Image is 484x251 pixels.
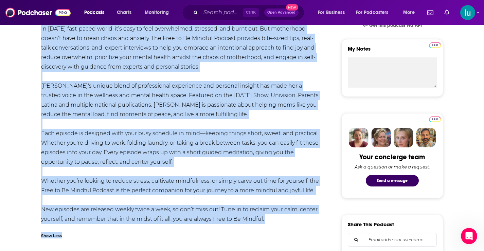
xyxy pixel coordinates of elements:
span: New [286,4,298,11]
button: Send a message [366,175,419,186]
a: Charts [112,7,136,18]
div: Your concierge team [359,153,425,161]
img: User Profile [460,5,475,20]
img: Podchaser Pro [429,42,441,48]
button: Open AdvancedNew [264,8,299,17]
iframe: Intercom live chat [461,228,477,244]
span: Get this podcast via API [369,22,422,28]
a: Pro website [429,115,441,122]
span: Ctrl K [243,8,259,17]
button: open menu [140,7,178,18]
div: Search followers [348,233,437,247]
span: Monitoring [145,8,169,17]
a: Show notifications dropdown [425,7,436,18]
img: Podchaser - Follow, Share and Rate Podcasts [5,6,71,19]
input: Email address or username... [354,233,431,246]
span: Logged in as lusodano [460,5,475,20]
input: Search podcasts, credits, & more... [201,7,243,18]
img: Barbara Profile [371,128,391,147]
button: open menu [398,7,423,18]
a: Show notifications dropdown [442,7,452,18]
button: open menu [79,7,113,18]
img: Jon Profile [416,128,436,147]
span: For Business [318,8,345,17]
img: Sydney Profile [349,128,369,147]
div: Ask a question or make a request. [355,164,430,169]
a: Get this podcast via API [357,17,428,34]
img: Jules Profile [394,128,413,147]
span: More [403,8,415,17]
button: open menu [352,7,398,18]
h3: Share This Podcast [348,221,394,228]
span: Open Advanced [267,11,295,14]
img: Podchaser Pro [429,116,441,122]
button: open menu [313,7,353,18]
a: Pro website [429,41,441,48]
label: My Notes [348,46,437,57]
span: Podcasts [84,8,104,17]
span: Charts [117,8,131,17]
span: For Podcasters [356,8,389,17]
button: Show profile menu [460,5,475,20]
div: Search podcasts, credits, & more... [189,5,311,20]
